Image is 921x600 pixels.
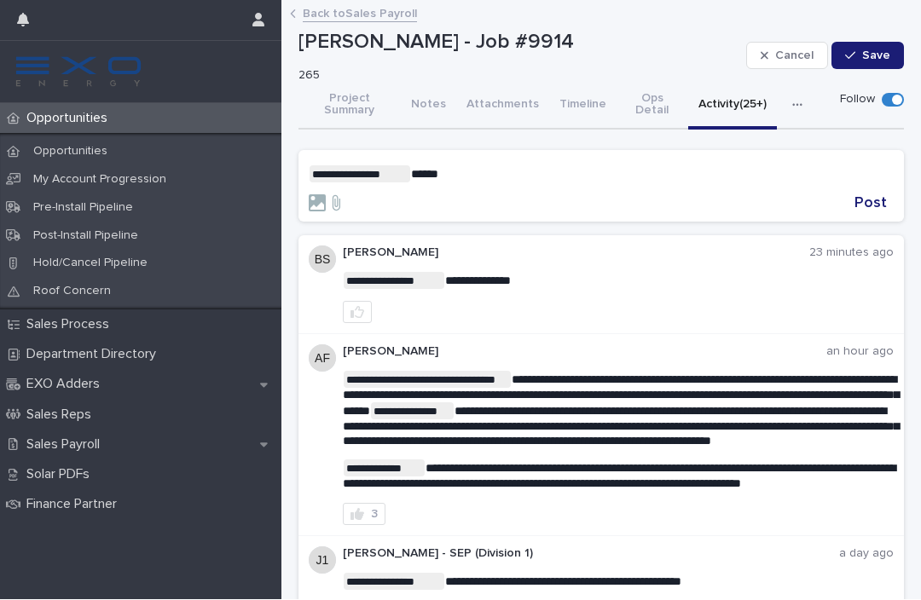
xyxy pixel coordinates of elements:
[20,201,147,216] p: Pre-Install Pipeline
[809,246,894,261] p: 23 minutes ago
[20,347,170,363] p: Department Directory
[854,196,887,211] span: Post
[840,93,875,107] p: Follow
[20,467,103,483] p: Solar PDFs
[20,497,130,513] p: Finance Partner
[20,257,161,271] p: Hold/Cancel Pipeline
[20,407,105,424] p: Sales Reps
[456,83,549,130] button: Attachments
[298,69,733,84] p: 265
[20,173,180,187] p: My Account Progression
[298,31,739,55] p: [PERSON_NAME] - Job #9914
[775,50,814,62] span: Cancel
[688,83,777,130] button: Activity (25+)
[401,83,456,130] button: Notes
[20,377,113,393] p: EXO Adders
[14,55,143,89] img: FKS5r6ZBThi8E5hshIGi
[20,437,113,453] p: Sales Payroll
[343,547,839,562] p: [PERSON_NAME] - SEP (Division 1)
[20,145,121,159] p: Opportunities
[20,111,121,127] p: Opportunities
[746,43,828,70] button: Cancel
[826,345,894,360] p: an hour ago
[831,43,904,70] button: Save
[862,50,890,62] span: Save
[343,504,385,526] button: 3
[343,246,809,261] p: [PERSON_NAME]
[371,509,378,521] div: 3
[20,317,123,333] p: Sales Process
[303,3,417,23] a: Back toSales Payroll
[343,302,372,324] button: like this post
[617,83,688,130] button: Ops Detail
[20,229,152,244] p: Post-Install Pipeline
[848,196,894,211] button: Post
[549,83,617,130] button: Timeline
[839,547,894,562] p: a day ago
[20,285,125,299] p: Roof Concern
[298,83,401,130] button: Project Summary
[343,345,826,360] p: [PERSON_NAME]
